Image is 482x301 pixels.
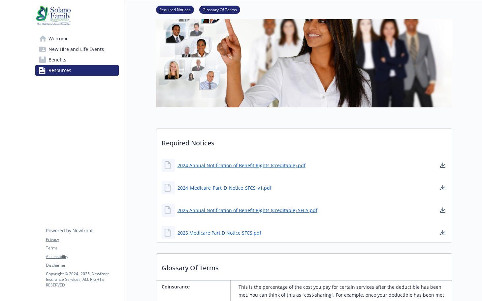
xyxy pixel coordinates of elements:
[156,254,452,278] p: Glossary Of Terms
[46,271,118,288] p: Copyright © 2024 - 2025 , Newfront Insurance Services, ALL RIGHTS RESERVED
[156,129,452,153] p: Required Notices
[46,245,118,251] a: Terms
[439,206,447,214] a: download document
[439,161,447,169] a: download document
[46,254,118,260] a: Accessibility
[46,237,118,243] a: Privacy
[46,262,118,268] a: Disclaimer
[48,33,69,44] span: Welcome
[48,55,66,65] span: Benefits
[439,229,447,237] a: download document
[48,65,71,76] span: Resources
[162,283,228,290] p: Coinsurance
[48,44,104,55] span: New Hire and Life Events
[177,184,272,191] a: 2024_Medicare_Part_D_Notice_SFCS_v1.pdf
[35,44,119,55] a: New Hire and Life Events
[177,229,261,236] a: 2025 Medicare Part D Notice SFCS.pdf
[156,6,194,13] a: Required Notices
[177,162,305,169] a: 2024 Annual Notification of Benefit Rights (Creditable).pdf
[35,55,119,65] a: Benefits
[35,33,119,44] a: Welcome
[35,65,119,76] a: Resources
[177,207,317,214] a: 2025 Annual Notification of Benefit Rights (Creditable) SFCS.pdf
[199,6,240,13] a: Glossary Of Terms
[439,184,447,192] a: download document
